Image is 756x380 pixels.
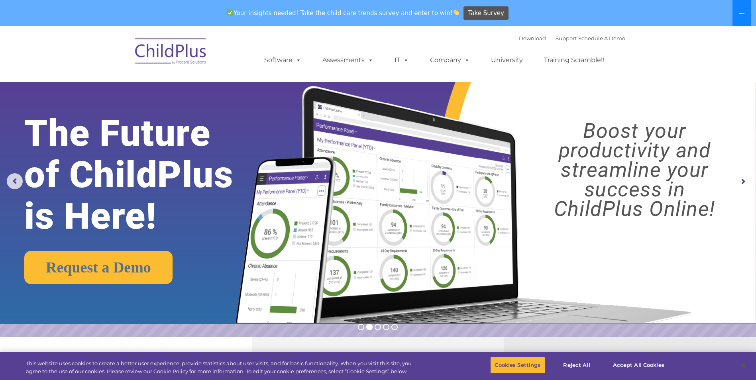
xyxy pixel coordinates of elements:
span: Take Survey [468,6,504,20]
a: Training Scramble!! [536,52,612,68]
a: Download [519,35,546,41]
a: Assessments [314,52,381,68]
rs-layer: Boost your productivity and streamline your success in ChildPlus Online! [522,121,747,219]
span: Your insights needed! Take the child care trends survey and enter to win! [224,5,463,21]
a: Request a Demo [24,251,173,284]
rs-layer: The Future of ChildPlus is Here! [24,113,266,237]
img: ✅ [227,10,233,16]
a: University [483,52,531,68]
button: Accept All Cookies [609,357,669,374]
a: Support [556,35,577,41]
img: 👏 [453,10,459,16]
button: Cookies Settings [490,357,545,374]
a: Software [256,52,309,68]
button: Close [734,356,752,374]
span: Phone number [111,85,145,91]
button: Reject All [552,357,602,374]
span: Last name [111,53,135,59]
img: ChildPlus by Procare Solutions [131,33,211,72]
a: Schedule A Demo [578,35,625,41]
a: Take Survey [463,6,509,20]
a: Company [422,52,478,68]
font: | [519,35,625,41]
div: This website uses cookies to create a better user experience, provide statistics about user visit... [26,360,416,375]
a: IT [387,52,417,68]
